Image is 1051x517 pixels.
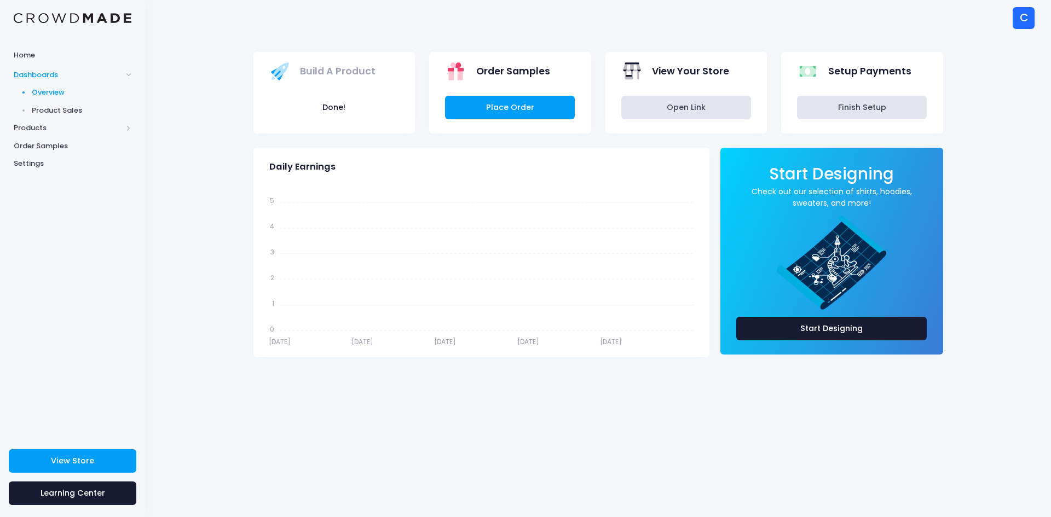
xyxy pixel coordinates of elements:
span: Dashboards [14,69,122,80]
span: Build A Product [300,64,376,78]
a: Finish Setup [797,96,927,119]
tspan: 4 [270,222,274,231]
span: Settings [14,158,131,169]
div: C [1013,7,1035,29]
tspan: [DATE] [434,337,456,346]
img: Logo [14,13,131,24]
span: Start Designing [769,162,894,185]
tspan: [DATE] [517,337,539,346]
button: Done! [269,96,399,119]
span: Products [14,123,122,133]
a: Open Link [621,96,751,119]
tspan: [DATE] [600,337,622,346]
tspan: 2 [270,273,274,282]
a: Place Order [445,96,575,119]
span: View Store [51,455,94,466]
span: Product Sales [32,105,132,116]
tspan: 1 [272,299,274,308]
a: Start Designing [769,172,894,182]
span: Overview [32,87,132,98]
span: Order Samples [14,141,131,152]
span: View Your Store [652,64,729,78]
span: Setup Payments [828,64,911,78]
a: Check out our selection of shirts, hoodies, sweaters, and more! [736,186,927,209]
tspan: [DATE] [269,337,291,346]
a: View Store [9,449,136,473]
a: Learning Center [9,481,136,505]
span: Daily Earnings [269,161,336,172]
tspan: [DATE] [351,337,373,346]
span: Order Samples [476,64,550,78]
tspan: 0 [270,324,274,334]
tspan: 3 [270,247,274,257]
span: Learning Center [41,487,105,498]
tspan: 5 [270,196,274,205]
a: Start Designing [736,317,927,340]
span: Home [14,50,131,61]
